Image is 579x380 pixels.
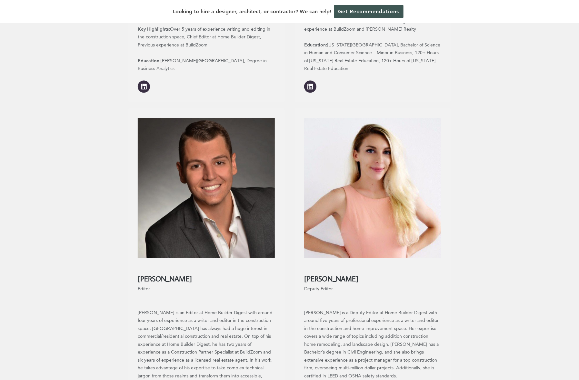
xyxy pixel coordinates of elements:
[138,26,170,32] strong: Key Highlights:
[304,268,441,284] h2: [PERSON_NAME]
[138,58,161,64] strong: Education:
[138,268,275,284] h2: [PERSON_NAME]
[304,42,327,48] strong: Education:
[304,81,316,93] a: LinkedIn
[138,81,150,93] a: LinkedIn
[455,334,571,372] iframe: Drift Widget Chat Controller
[334,5,404,18] a: Get Recommendations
